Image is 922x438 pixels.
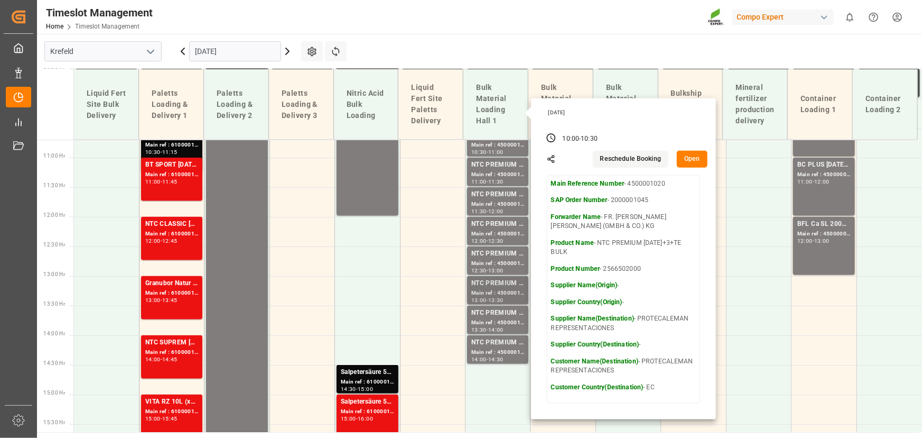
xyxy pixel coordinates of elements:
div: 10:30 [471,150,487,154]
div: - [161,416,162,421]
div: BT SPORT [DATE] 25%UH 3M 25kg (x40) INTNTC N-MAX 24-5-5 50kg(x21) A,BNL,D,EN,PLNTC PREMIUM [DATE]... [145,160,198,170]
div: Salpetersäure 53 lose [341,397,394,407]
div: Main ref : 4500001028, 2000001045 [471,348,524,357]
div: VITA RZ 10L (x60) BE,DE,FR,EN,NL,ITBFL AKTIV 3,[DATE] SL 6x2,5L (x48) ITBFL K SL 3x5L (x40) ITAGR... [145,397,198,407]
div: - [813,179,814,184]
div: BFL Ca SL 200L (x4) CL,ES,LAT MTO [797,219,850,230]
div: 11:00 [488,150,504,154]
input: Type to search/select [44,41,162,61]
div: NTC PREMIUM [DATE]+3+TE BULK [471,219,524,230]
div: Mineral fertilizer production delivery [731,78,779,131]
div: 13:30 [488,298,504,303]
p: - NTC PREMIUM [DATE]+3+TE BULK [551,239,696,257]
div: 13:00 [471,298,487,303]
div: NTC PREMIUM [DATE]+3+TE BULK [471,249,524,259]
div: 11:00 [797,179,813,184]
div: Main ref : 6100001636, 2000001322 [145,289,198,298]
div: - [487,268,488,273]
div: - [487,239,488,243]
span: 12:30 Hr [43,242,65,248]
div: Main ref : 6100001597, 2000000945 [145,170,198,179]
div: Main ref : 4500000571, 2000000524 [797,170,850,179]
div: 13:30 [471,327,487,332]
input: DD.MM.YYYY [189,41,281,61]
div: 11:15 [162,150,178,154]
div: 12:00 [814,179,830,184]
div: 10:00 [563,134,580,144]
div: Paletts Loading & Delivery 1 [147,84,195,125]
div: Main ref : 4500000897, 2000000772 [797,230,850,239]
div: 15:00 [145,416,161,421]
div: 14:30 [488,357,504,362]
strong: Supplier Name(Destination) [551,315,634,322]
div: Main ref : 6100001585, 2000001263 [145,230,198,239]
div: 14:00 [488,327,504,332]
div: 13:45 [162,298,178,303]
div: 11:00 [471,179,487,184]
div: 14:00 [145,357,161,362]
button: open menu [142,43,158,60]
div: Main ref : 6100001480, 2000001294; [145,348,198,357]
p: - EC [551,383,696,393]
strong: Customer Name(Destination) [551,358,638,365]
div: - [813,239,814,243]
p: - [551,298,696,307]
div: 11:30 [488,179,504,184]
div: 11:00 [145,179,161,184]
div: - [487,150,488,154]
span: 14:00 Hr [43,331,65,336]
span: 11:00 Hr [43,153,65,159]
p: - FR. [PERSON_NAME] [PERSON_NAME] (GMBH & CO.) KG [551,213,696,231]
div: Bulkship Unloading Hall 3B [667,84,714,125]
div: 13:00 [488,268,504,273]
p: - [551,281,696,290]
div: Liquid Fert Site Paletts Delivery [407,78,454,131]
div: 13:00 [814,239,830,243]
button: Compo Expert [732,7,838,27]
div: - [487,179,488,184]
div: 12:00 [797,239,813,243]
div: Granubor Natur 1,0 to BB [145,278,198,289]
div: 15:00 [341,416,356,421]
div: Container Loading 2 [861,89,909,120]
div: 12:00 [471,239,487,243]
div: Paletts Loading & Delivery 2 [212,84,260,125]
button: Reschedule Booking [593,151,668,168]
img: Screenshot%202023-09-29%20at%2010.02.21.png_1712312052.png [708,8,725,26]
strong: Supplier Name(Origin) [551,281,618,289]
div: Main ref : 4500001024, 2000001045 [471,230,524,239]
div: Main ref : 6100001666, 2000001412 [341,378,394,387]
span: 13:00 Hr [43,271,65,277]
div: 12:30 [471,268,487,273]
button: Open [677,151,707,168]
p: - 4500001020 [551,179,696,189]
a: Home [46,23,63,30]
div: Main ref : 6100001525, 2000000682 [145,407,198,416]
div: NTC PREMIUM [DATE]+3+TE BULK [471,278,524,289]
button: show 0 new notifications [838,5,862,29]
span: 12:00 Hr [43,212,65,218]
div: 11:30 [471,209,487,214]
div: 12:00 [145,239,161,243]
div: 12:45 [162,239,178,243]
strong: Supplier Country(Destination) [551,341,639,348]
div: 16:00 [358,416,373,421]
div: Compo Expert [732,10,834,25]
div: NTC CLASSIC [DATE] 25kg (x40) DE,EN,PLTPL N 12-4-6 25kg (x40) D,A,CHEST TE-MAX 11-48 20kg (x45) D... [145,219,198,230]
p: - 2000001045 [551,196,696,205]
div: Main ref : 4500001022, 2000001045 [471,170,524,179]
span: 15:00 Hr [43,390,65,396]
strong: Forwarder Name [551,213,601,221]
div: Bulk Material Loading Hall 1 [472,78,519,131]
div: - [356,416,358,421]
div: [DATE] [545,109,704,116]
div: Liquid Fert Site Bulk Delivery [82,84,130,125]
div: 12:30 [488,239,504,243]
strong: SAP Order Number [551,196,608,204]
div: 11:45 [162,179,178,184]
div: - [356,387,358,391]
div: NTC PREMIUM [DATE]+3+TE BULK [471,308,524,318]
strong: Main Reference Number [551,180,625,187]
button: Help Center [862,5,886,29]
span: 15:30 Hr [43,419,65,425]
